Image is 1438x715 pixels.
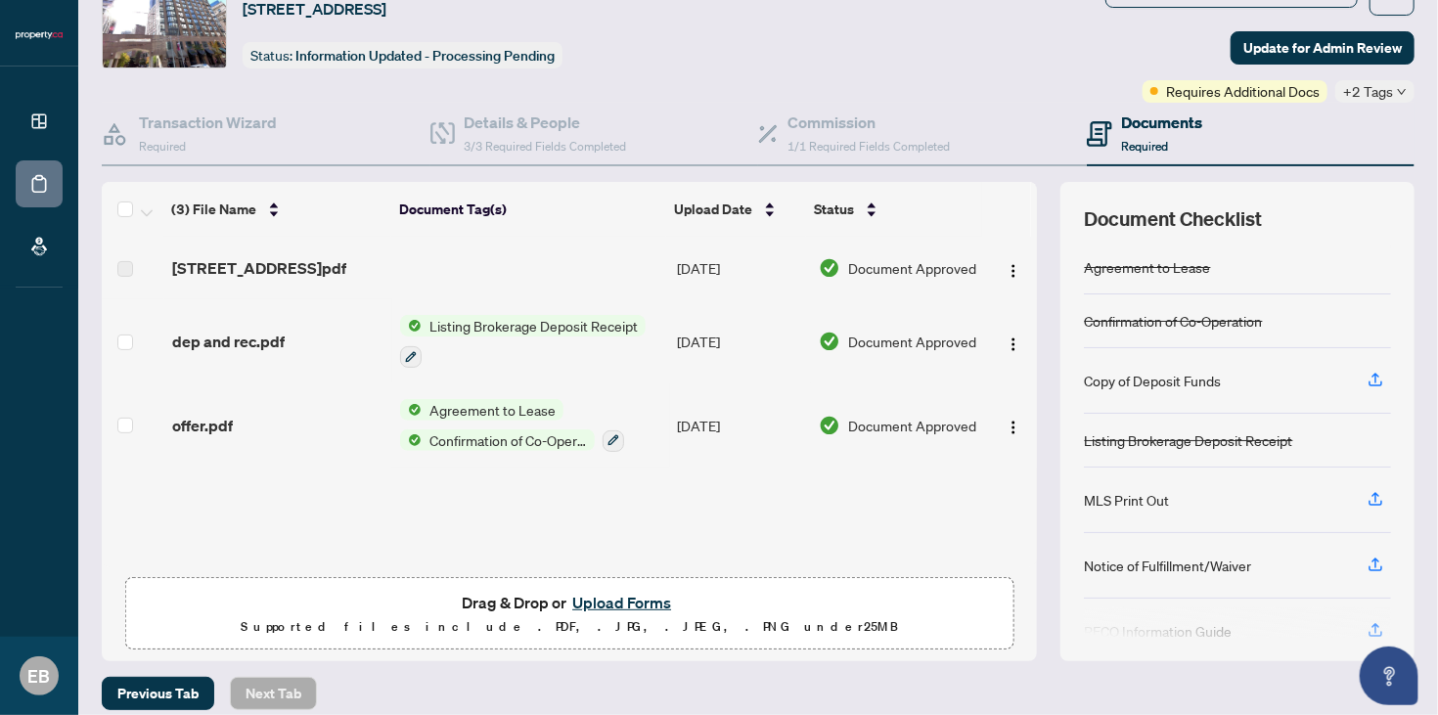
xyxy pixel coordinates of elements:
h4: Transaction Wizard [139,111,277,134]
th: Upload Date [666,182,806,237]
img: Logo [1006,336,1021,352]
img: Document Status [819,257,840,279]
div: Listing Brokerage Deposit Receipt [1084,429,1292,451]
td: [DATE] [670,299,811,383]
span: Document Approved [848,257,976,279]
span: 3/3 Required Fields Completed [465,139,627,154]
img: Status Icon [400,429,422,451]
span: Document Approved [848,415,976,436]
button: Logo [998,326,1029,357]
span: Upload Date [674,199,752,220]
img: Logo [1006,420,1021,435]
span: down [1397,87,1407,97]
button: Next Tab [230,677,317,710]
img: Logo [1006,263,1021,279]
img: Document Status [819,415,840,436]
button: Upload Forms [566,590,677,615]
span: Status [814,199,854,220]
div: Status: [243,42,562,68]
img: Status Icon [400,399,422,421]
span: (3) File Name [171,199,256,220]
th: Document Tag(s) [391,182,666,237]
span: +2 Tags [1343,80,1393,103]
h4: Commission [787,111,950,134]
h4: Details & People [465,111,627,134]
div: Agreement to Lease [1084,256,1210,278]
th: (3) File Name [163,182,390,237]
button: Update for Admin Review [1231,31,1415,65]
h4: Documents [1122,111,1203,134]
span: Required [139,139,186,154]
span: Drag & Drop or [462,590,677,615]
span: Required [1122,139,1169,154]
span: Document Checklist [1084,205,1262,233]
span: offer.pdf [172,414,233,437]
span: 1/1 Required Fields Completed [787,139,950,154]
span: Drag & Drop orUpload FormsSupported files include .PDF, .JPG, .JPEG, .PNG under25MB [126,578,1012,650]
span: [STREET_ADDRESS]pdf [172,256,346,280]
td: [DATE] [670,237,811,299]
button: Open asap [1360,647,1418,705]
div: Notice of Fulfillment/Waiver [1084,555,1251,576]
button: Previous Tab [102,677,214,710]
span: dep and rec.pdf [172,330,285,353]
span: Requires Additional Docs [1166,80,1320,102]
img: Document Status [819,331,840,352]
span: EB [28,662,51,690]
button: Logo [998,252,1029,284]
span: Update for Admin Review [1243,32,1402,64]
span: Information Updated - Processing Pending [295,47,555,65]
div: Confirmation of Co-Operation [1084,310,1262,332]
span: Agreement to Lease [422,399,563,421]
img: Status Icon [400,315,422,336]
button: Status IconListing Brokerage Deposit Receipt [400,315,646,368]
div: Copy of Deposit Funds [1084,370,1221,391]
img: logo [16,29,63,41]
span: Confirmation of Co-Operation [422,429,595,451]
td: [DATE] [670,383,811,468]
div: MLS Print Out [1084,489,1169,511]
span: Previous Tab [117,678,199,709]
p: Supported files include .PDF, .JPG, .JPEG, .PNG under 25 MB [138,615,1001,639]
button: Logo [998,410,1029,441]
span: Listing Brokerage Deposit Receipt [422,315,646,336]
button: Status IconAgreement to LeaseStatus IconConfirmation of Co-Operation [400,399,624,452]
span: Document Approved [848,331,976,352]
th: Status [806,182,982,237]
